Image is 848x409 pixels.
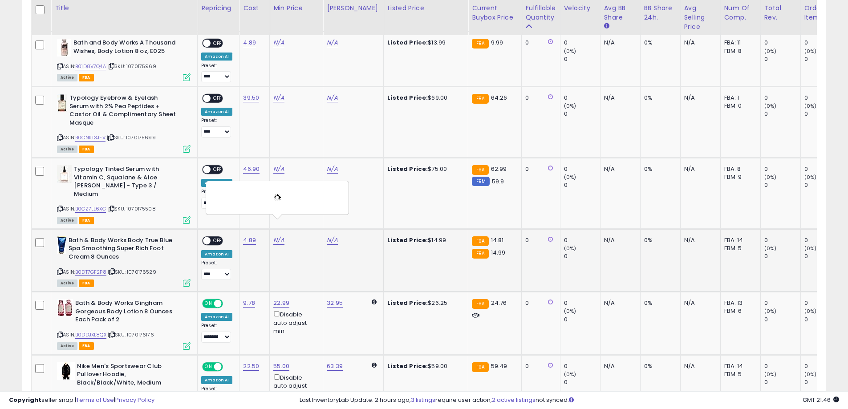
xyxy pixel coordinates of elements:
span: 14.81 [491,236,504,244]
small: (0%) [804,371,817,378]
div: 0 [564,39,600,47]
div: FBM: 8 [724,47,754,55]
a: 32.95 [327,299,343,308]
div: Listed Price [387,4,464,13]
div: FBA: 1 [724,94,754,102]
div: ASIN: [57,39,191,80]
div: 0 [764,55,800,63]
div: Ordered Items [804,4,837,22]
div: 0 [564,299,600,307]
small: (0%) [564,245,576,252]
div: 0 [525,39,553,47]
span: 14.99 [491,248,506,257]
a: B0CZ7LL6XG [75,205,106,213]
div: 0 [804,94,840,102]
a: 4.89 [243,38,256,47]
div: 0 [564,165,600,173]
a: N/A [273,236,284,245]
div: ASIN: [57,236,191,286]
div: 0 [764,181,800,189]
small: FBA [472,362,488,372]
div: 0% [644,165,674,173]
small: FBA [472,94,488,104]
small: (0%) [804,308,817,315]
div: N/A [684,236,714,244]
b: Typology Tinted Serum with Vitamin C, Squalane & Aloe [PERSON_NAME] - Type 3 / Medium [74,165,182,200]
div: Amazon AI [201,108,232,116]
div: ASIN: [57,94,191,152]
span: ON [203,363,214,370]
div: 0 [804,378,840,386]
div: Preset: [201,323,232,343]
div: N/A [684,94,714,102]
div: N/A [684,165,714,173]
div: 0 [804,55,840,63]
b: Typology Eyebrow & Eyelash Serum with 2% Pea Peptides + Castor Oil & Complimentary Sheet Masque [69,94,178,129]
span: All listings currently available for purchase on Amazon [57,217,77,224]
div: $59.00 [387,362,461,370]
div: Min Price [273,4,319,13]
a: Privacy Policy [115,396,154,404]
div: 0 [564,94,600,102]
div: $69.00 [387,94,461,102]
div: FBM: 6 [724,307,754,315]
small: Avg BB Share. [604,22,609,30]
div: Disable auto adjust min [273,309,316,335]
small: (0%) [764,102,777,109]
div: 0% [644,299,674,307]
small: (0%) [564,102,576,109]
small: (0%) [804,48,817,55]
div: Amazon AI [201,376,232,384]
b: Bath & Body Works Body True Blue Spa Smoothing Super Rich Foot Cream 8 Ounces [69,236,177,263]
div: 0 [564,252,600,260]
div: 0 [804,110,840,118]
span: | SKU: 1070176529 [108,268,156,275]
span: FBA [79,342,94,350]
a: N/A [273,93,284,102]
div: N/A [604,362,633,370]
a: 22.50 [243,362,259,371]
div: N/A [604,299,633,307]
div: 0 [564,316,600,324]
b: Nike Men's Sportswear Club Pullover Hoodie, Black/Black/White, Medium [77,362,185,389]
a: N/A [327,236,337,245]
div: ASIN: [57,299,191,348]
span: OFF [211,95,225,102]
span: | SKU: 1070176176 [108,331,154,338]
div: $13.99 [387,39,461,47]
span: All listings currently available for purchase on Amazon [57,279,77,287]
div: 0 [525,236,553,244]
div: 0 [764,316,800,324]
div: Amazon AI [201,179,232,187]
a: 63.39 [327,362,343,371]
span: 64.26 [491,93,507,102]
div: 0 [764,110,800,118]
div: 0 [564,378,600,386]
div: Velocity [564,4,596,13]
div: N/A [684,362,714,370]
div: 0 [764,94,800,102]
span: All listings currently available for purchase on Amazon [57,74,77,81]
a: B0DDJXL8QX [75,331,106,339]
span: OFF [222,300,236,308]
div: Avg BB Share [604,4,637,22]
a: N/A [327,38,337,47]
div: 0 [804,316,840,324]
div: 0% [644,94,674,102]
b: Listed Price: [387,362,428,370]
small: (0%) [764,308,777,315]
div: 0 [764,39,800,47]
div: N/A [684,39,714,47]
div: 0 [804,299,840,307]
div: Amazon AI [201,250,232,258]
b: Listed Price: [387,93,428,102]
div: N/A [684,299,714,307]
span: OFF [211,237,225,245]
div: Fulfillable Quantity [525,4,556,22]
div: 0% [644,236,674,244]
span: 2025-09-15 21:46 GMT [803,396,839,404]
span: FBA [79,74,94,81]
span: 9.99 [491,38,503,47]
div: N/A [604,39,633,47]
div: Total Rev. [764,4,797,22]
